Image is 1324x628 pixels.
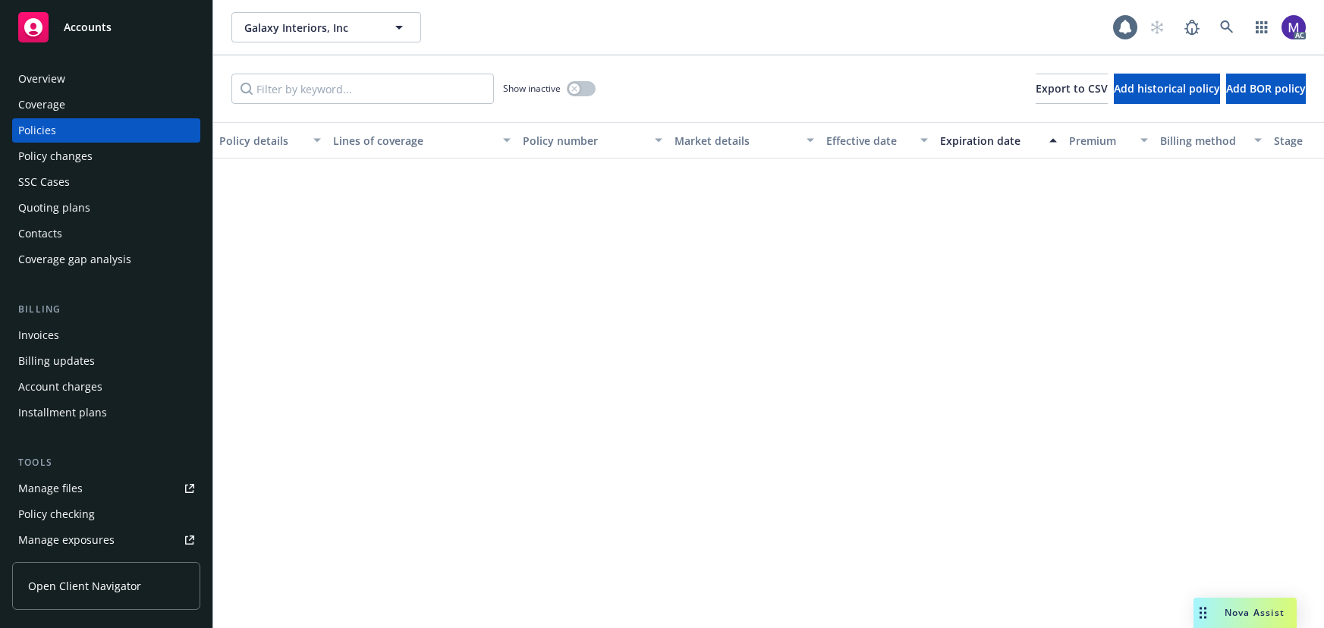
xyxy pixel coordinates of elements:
button: Nova Assist [1193,598,1297,628]
img: photo [1282,15,1306,39]
div: Policy checking [18,502,95,526]
button: Export to CSV [1036,74,1108,104]
div: Policy number [523,133,646,149]
a: Accounts [12,6,200,49]
div: Drag to move [1193,598,1212,628]
div: Stage [1274,133,1321,149]
div: Lines of coverage [333,133,494,149]
span: Nova Assist [1225,606,1285,619]
div: Market details [675,133,797,149]
button: Expiration date [934,122,1063,159]
button: Add historical policy [1114,74,1220,104]
div: Contacts [18,221,62,246]
a: SSC Cases [12,170,200,194]
span: Galaxy Interiors, Inc [244,20,376,36]
button: Policy number [517,122,668,159]
div: Manage files [18,476,83,501]
span: Open Client Navigator [28,578,141,594]
div: SSC Cases [18,170,70,194]
a: Policy changes [12,144,200,168]
button: Add BOR policy [1226,74,1306,104]
a: Billing updates [12,349,200,373]
span: Show inactive [503,82,561,95]
div: Manage exposures [18,528,115,552]
div: Billing method [1160,133,1245,149]
div: Policy details [219,133,304,149]
div: Quoting plans [18,196,90,220]
a: Search [1212,12,1242,42]
span: Export to CSV [1036,81,1108,96]
div: Billing updates [18,349,95,373]
div: Coverage gap analysis [18,247,131,272]
a: Invoices [12,323,200,347]
div: Policies [18,118,56,143]
button: Galaxy Interiors, Inc [231,12,421,42]
div: Installment plans [18,400,107,425]
div: Invoices [18,323,59,347]
div: Tools [12,455,200,470]
a: Policy checking [12,502,200,526]
a: Installment plans [12,400,200,425]
a: Contacts [12,221,200,246]
a: Account charges [12,375,200,399]
div: Premium [1069,133,1131,149]
div: Overview [18,67,65,91]
button: Effective date [820,122,934,159]
div: Effective date [826,133,911,149]
span: Add historical policy [1114,81,1220,96]
input: Filter by keyword... [231,74,494,104]
div: Expiration date [940,133,1040,149]
div: Billing [12,302,200,317]
button: Policy details [213,122,327,159]
span: Accounts [64,21,112,33]
a: Quoting plans [12,196,200,220]
span: Add BOR policy [1226,81,1306,96]
div: Account charges [18,375,102,399]
a: Coverage [12,93,200,117]
div: Policy changes [18,144,93,168]
a: Coverage gap analysis [12,247,200,272]
button: Billing method [1154,122,1268,159]
a: Report a Bug [1177,12,1207,42]
a: Overview [12,67,200,91]
button: Lines of coverage [327,122,517,159]
div: Coverage [18,93,65,117]
button: Premium [1063,122,1154,159]
a: Policies [12,118,200,143]
button: Market details [668,122,820,159]
a: Manage files [12,476,200,501]
a: Start snowing [1142,12,1172,42]
a: Switch app [1247,12,1277,42]
a: Manage exposures [12,528,200,552]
